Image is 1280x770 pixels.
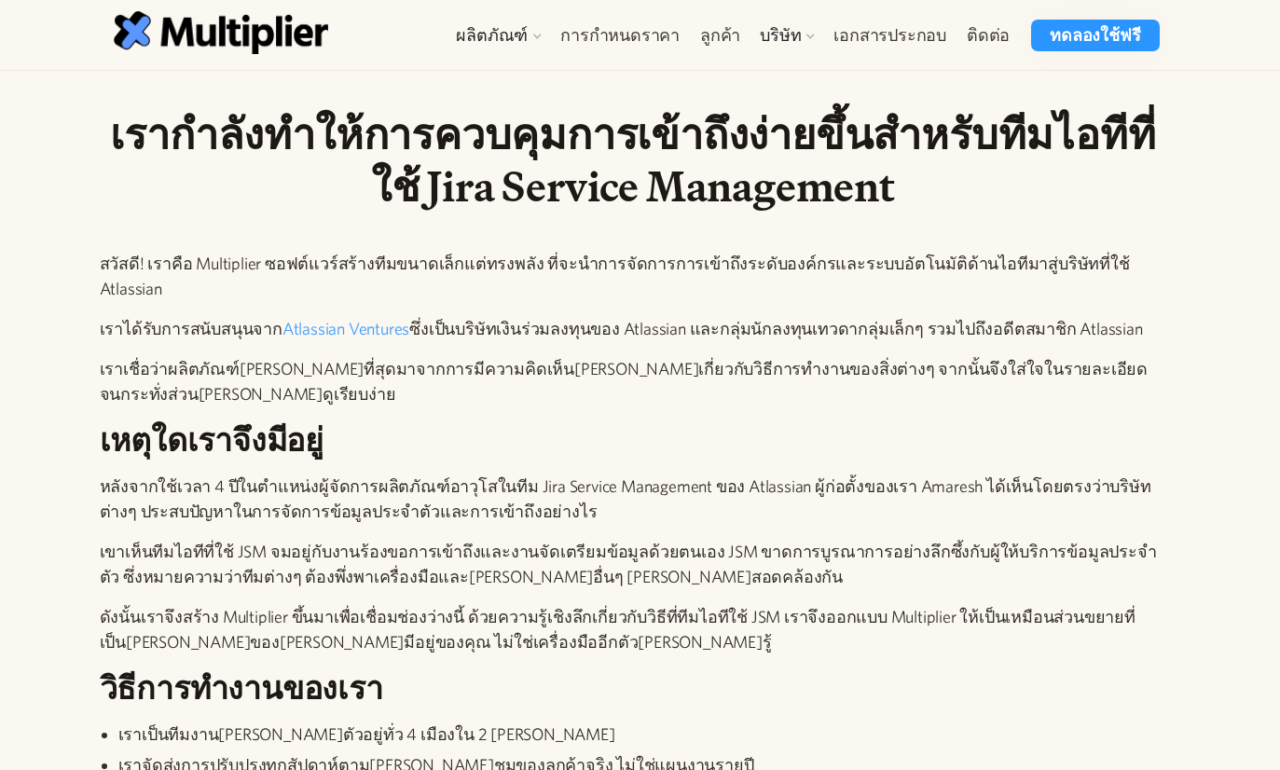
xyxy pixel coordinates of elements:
[110,102,1155,219] font: เรากำลังทำให้การควบคุมการเข้าถึงง่ายขึ้นสำหรับทีมไอทีที่ใช้ Jira Service Management
[1050,25,1140,45] font: ทดลองใช้ฟรี
[456,25,528,45] font: ผลิตภัณฑ์
[760,25,801,45] font: บริษัท
[833,25,946,45] font: เอกสารประกอบ
[100,415,323,464] font: เหตุใดเราจึงมีอยู่
[447,20,550,51] div: ผลิตภัณฑ์
[409,319,1142,338] font: ซึ่งเป็นบริษัทเงินร่วมลงทุนของ Atlassian และกลุ่มนักลงทุนเทวดากลุ่มเล็กๆ รวมไปถึงอดีตสมาชิก Atlas...
[967,25,1010,45] font: ติดต่อ
[282,319,409,338] a: Atlassian Ventures
[100,663,383,712] font: วิธีการทำงานของเรา
[700,25,740,45] font: ลูกค้า
[100,607,1135,652] font: ดังนั้นเราจึงสร้าง Multiplier ขึ้นมาเพื่อเชื่อมช่องว่างนี้ ด้วยความรู้เชิงลึกเกี่ยวกับวิธีที่ทีมไ...
[100,319,282,338] font: เราได้รับการสนับสนุนจาก
[100,359,1148,404] font: เราเชื่อว่าผลิตภัณฑ์[PERSON_NAME]ที่สุดมาจากการมีความคิดเห็น[PERSON_NAME]เกี่ยวกับวิธีการทำงานของ...
[1031,20,1159,51] a: ทดลองใช้ฟรี
[560,25,680,45] font: การกำหนดราคา
[100,542,1157,586] font: เขาเห็นทีมไอทีที่ใช้ JSM จมอยู่กับงานร้องขอการเข้าถึงและงานจัดเตรียมข้อมูลด้วยตนเอง JSM ขาดการบูร...
[100,476,1151,521] font: หลังจากใช้เวลา 4 ปีในตำแหน่งผู้จัดการผลิตภัณฑ์อาวุโสในทีม Jira Service Management ของ Atlassian ผ...
[823,20,957,51] a: เอกสารประกอบ
[550,20,690,51] a: การกำหนดราคา
[100,254,1130,298] font: สวัสดี! เราคือ Multiplier ซอฟต์แวร์สร้างทีมขนาดเล็กแต่ทรงพลัง ที่จะนำการจัดการการเข้าถึงระดับองค์...
[118,724,615,744] font: เราเป็นทีมงาน[PERSON_NAME]ตัวอยู่ทั่ว 4 เมืองใน 2 [PERSON_NAME]
[957,20,1020,51] a: ติดต่อ
[750,20,823,51] div: บริษัท
[690,20,750,51] a: ลูกค้า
